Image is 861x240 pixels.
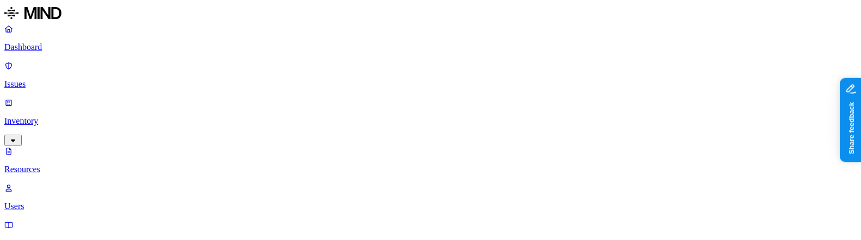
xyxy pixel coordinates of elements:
p: Inventory [4,116,857,126]
p: Resources [4,165,857,174]
img: MIND [4,4,61,22]
p: Users [4,201,857,211]
p: Issues [4,79,857,89]
p: Dashboard [4,42,857,52]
